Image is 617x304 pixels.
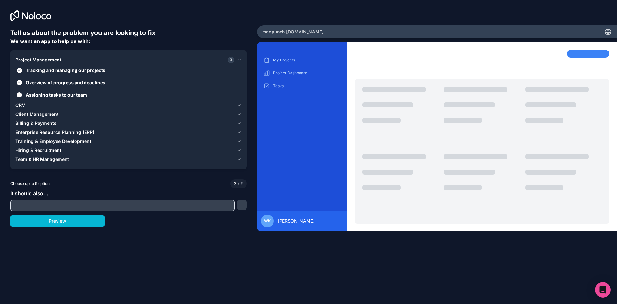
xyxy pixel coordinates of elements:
[278,218,315,224] span: [PERSON_NAME]
[273,83,341,88] p: Tasks
[15,119,242,128] button: Billing & Payments
[10,215,105,227] button: Preview
[15,55,242,64] button: Project Management3
[273,58,341,63] p: My Projects
[17,68,22,73] button: Tracking and managing our projects
[237,180,244,187] span: 9
[10,190,48,197] span: It should also...
[15,102,26,108] span: CRM
[15,138,91,144] span: Training & Employee Development
[273,70,341,76] p: Project Dashboard
[238,181,239,186] span: /
[15,156,69,162] span: Team & HR Management
[15,146,242,155] button: Hiring & Recruitment
[10,181,51,187] span: Choose up to 9 options
[15,128,242,137] button: Enterprise Resource Planning (ERP)
[15,110,242,119] button: Client Management
[15,137,242,146] button: Training & Employee Development
[228,57,234,63] span: 3
[10,38,90,44] span: We want an app to help us with:
[17,92,22,97] button: Assigning tasks to our team
[26,91,240,98] span: Assigning tasks to our team
[15,111,58,117] span: Client Management
[15,129,94,135] span: Enterprise Resource Planning (ERP)
[26,67,240,74] span: Tracking and managing our projects
[15,101,242,110] button: CRM
[595,282,611,298] div: Open Intercom Messenger
[234,180,237,187] span: 3
[15,57,61,63] span: Project Management
[15,120,57,126] span: Billing & Payments
[26,79,240,86] span: Overview of progress and deadlines
[15,147,61,153] span: Hiring & Recruitment
[264,218,271,224] span: WK
[262,29,324,35] span: madpunch .[DOMAIN_NAME]
[10,28,247,37] h6: Tell us about the problem you are looking to fix
[262,55,342,206] div: scrollable content
[17,80,22,85] button: Overview of progress and deadlines
[15,64,242,101] div: Project Management3
[15,155,242,164] button: Team & HR Management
